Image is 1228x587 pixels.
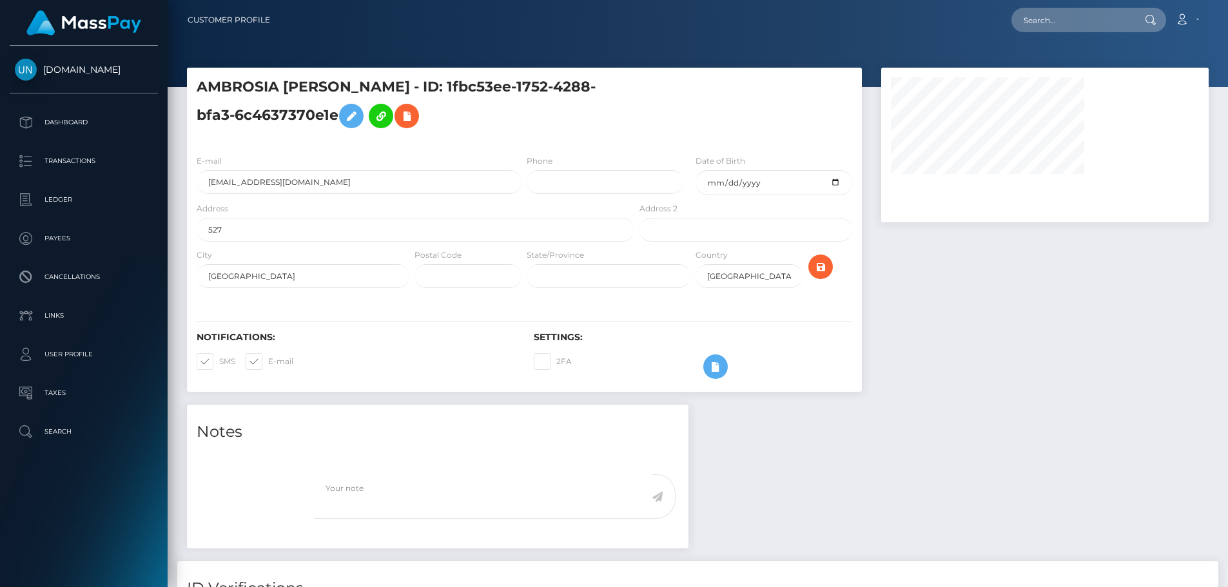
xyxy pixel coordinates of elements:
[15,345,153,364] p: User Profile
[246,353,293,370] label: E-mail
[10,338,158,370] a: User Profile
[15,113,153,132] p: Dashboard
[197,332,514,343] h6: Notifications:
[188,6,270,34] a: Customer Profile
[534,353,572,370] label: 2FA
[534,332,852,343] h6: Settings:
[10,184,158,216] a: Ledger
[197,353,235,370] label: SMS
[1011,8,1133,32] input: Search...
[26,10,141,35] img: MassPay Logo
[197,77,627,135] h5: AMBROSIA [PERSON_NAME] - ID: 1fbc53ee-1752-4288-bfa3-6c4637370e1e
[15,151,153,171] p: Transactions
[15,190,153,209] p: Ledger
[10,64,158,75] span: [DOMAIN_NAME]
[15,306,153,325] p: Links
[10,145,158,177] a: Transactions
[15,383,153,403] p: Taxes
[197,155,222,167] label: E-mail
[15,422,153,441] p: Search
[15,59,37,81] img: Unlockt.me
[10,106,158,139] a: Dashboard
[639,203,677,215] label: Address 2
[10,261,158,293] a: Cancellations
[414,249,462,261] label: Postal Code
[15,267,153,287] p: Cancellations
[197,249,212,261] label: City
[10,222,158,255] a: Payees
[696,249,728,261] label: Country
[197,421,679,443] h4: Notes
[197,203,228,215] label: Address
[696,155,745,167] label: Date of Birth
[10,416,158,448] a: Search
[10,377,158,409] a: Taxes
[15,229,153,248] p: Payees
[527,155,552,167] label: Phone
[527,249,584,261] label: State/Province
[10,300,158,332] a: Links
